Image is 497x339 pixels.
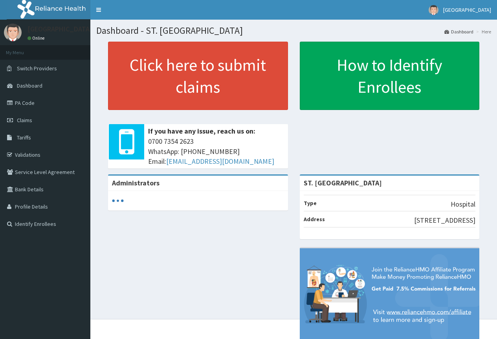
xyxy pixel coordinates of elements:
[304,178,382,187] strong: ST. [GEOGRAPHIC_DATA]
[443,6,491,13] span: [GEOGRAPHIC_DATA]
[28,26,92,33] p: [GEOGRAPHIC_DATA]
[451,199,475,209] p: Hospital
[429,5,438,15] img: User Image
[148,136,284,167] span: 0700 7354 2623 WhatsApp: [PHONE_NUMBER] Email:
[4,24,22,41] img: User Image
[17,65,57,72] span: Switch Providers
[148,126,255,136] b: If you have any issue, reach us on:
[300,42,480,110] a: How to Identify Enrollees
[304,216,325,223] b: Address
[414,215,475,225] p: [STREET_ADDRESS]
[112,178,160,187] b: Administrators
[112,195,124,207] svg: audio-loading
[304,200,317,207] b: Type
[17,117,32,124] span: Claims
[474,28,491,35] li: Here
[166,157,274,166] a: [EMAIL_ADDRESS][DOMAIN_NAME]
[108,42,288,110] a: Click here to submit claims
[17,82,42,89] span: Dashboard
[96,26,491,36] h1: Dashboard - ST. [GEOGRAPHIC_DATA]
[28,35,46,41] a: Online
[444,28,473,35] a: Dashboard
[17,134,31,141] span: Tariffs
